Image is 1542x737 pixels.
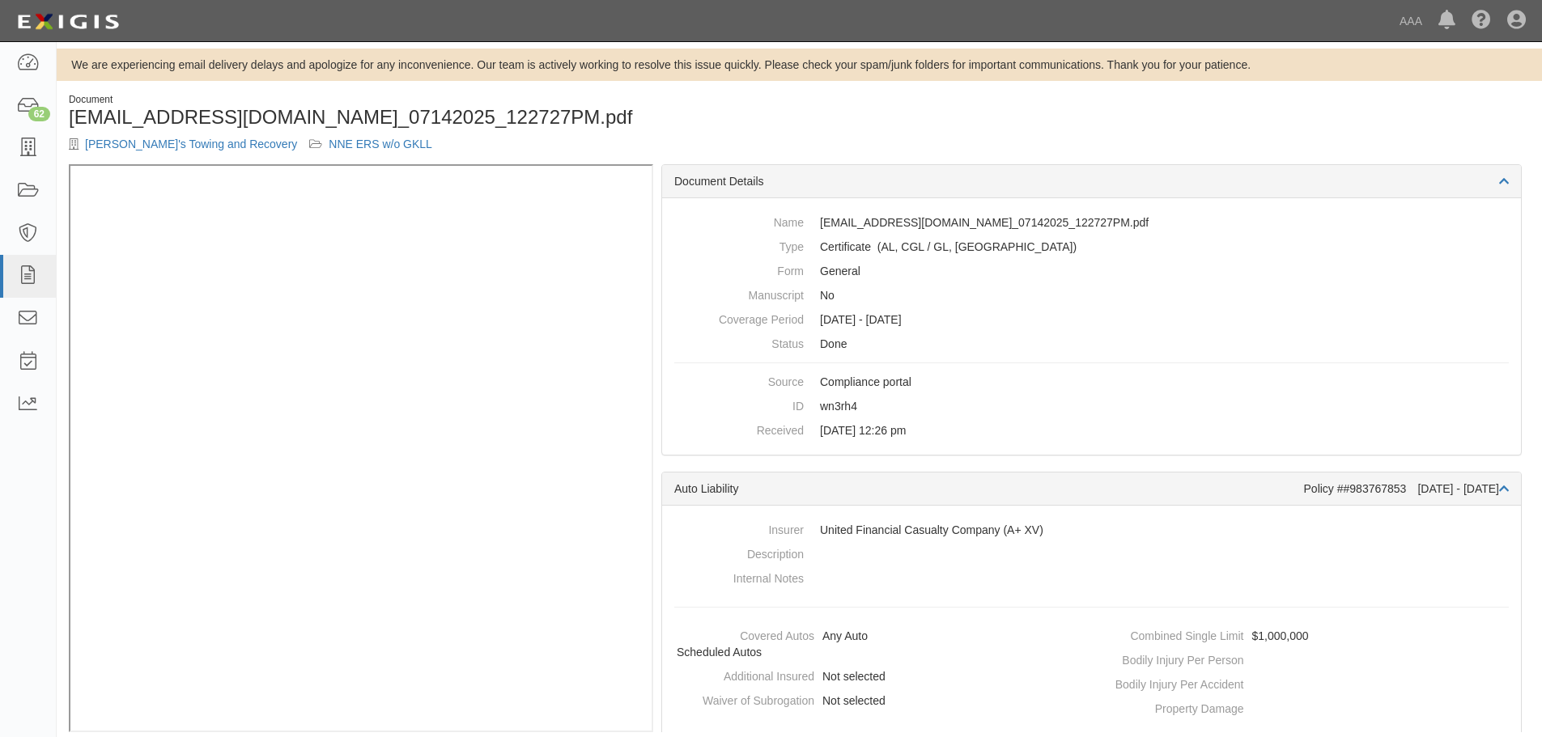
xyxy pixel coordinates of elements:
div: Auto Liability [674,481,1304,497]
dt: Bodily Injury Per Person [1098,648,1244,668]
a: [PERSON_NAME]'s Towing and Recovery [85,138,297,150]
dd: [EMAIL_ADDRESS][DOMAIN_NAME]_07142025_122727PM.pdf [674,210,1509,235]
dd: Compliance portal [674,370,1509,394]
dt: Insurer [674,518,804,538]
dt: Additional Insured [669,664,814,684]
h1: [EMAIL_ADDRESS][DOMAIN_NAME]_07142025_122727PM.pdf [69,107,788,128]
dt: Received [674,418,804,438]
dd: United Financial Casualty Company (A+ XV) [674,518,1509,542]
dt: ID [674,394,804,414]
a: NNE ERS w/o GKLL [329,138,432,150]
dd: No [674,283,1509,307]
dd: Auto Liability Commercial General Liability / Garage Liability On-Hook [674,235,1509,259]
dd: Not selected [669,664,1085,688]
a: AAA [1391,5,1430,37]
dd: General [674,259,1509,283]
dt: Status [674,332,804,352]
div: We are experiencing email delivery delays and apologize for any inconvenience. Our team is active... [57,57,1542,73]
dt: Bodily Injury Per Accident [1098,672,1244,693]
dt: Coverage Period [674,307,804,328]
dt: Name [674,210,804,231]
dt: Property Damage [1098,697,1244,717]
div: Document [69,93,788,107]
img: logo-5460c22ac91f19d4615b14bd174203de0afe785f0fc80cf4dbbc73dc1793850b.png [12,7,124,36]
dd: Any Auto, Scheduled Autos [669,624,1085,664]
dd: Done [674,332,1509,356]
dt: Form [674,259,804,279]
dt: Covered Autos [669,624,814,644]
dd: wn3rh4 [674,394,1509,418]
dt: Combined Single Limit [1098,624,1244,644]
dt: Description [674,542,804,562]
i: Help Center - Complianz [1472,11,1491,31]
dt: Source [674,370,804,390]
dt: Type [674,235,804,255]
dt: Manuscript [674,283,804,303]
dd: Not selected [669,688,1085,713]
div: 62 [28,107,50,121]
dd: [DATE] - [DATE] [674,307,1509,332]
dt: Internal Notes [674,566,804,587]
dd: $1,000,000 [1098,624,1515,648]
div: Document Details [662,165,1521,198]
dd: [DATE] 12:26 pm [674,418,1509,443]
dt: Waiver of Subrogation [669,688,814,709]
div: Policy ##983767853 [DATE] - [DATE] [1304,481,1509,497]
